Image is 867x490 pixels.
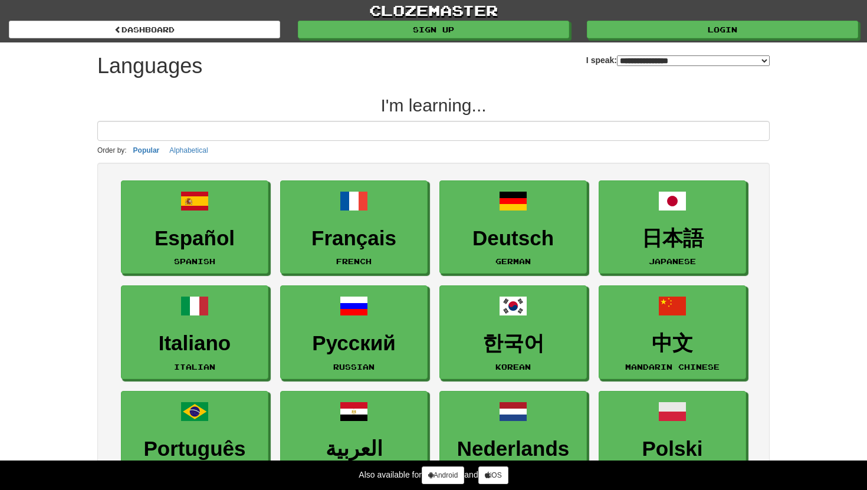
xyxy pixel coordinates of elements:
[97,146,127,154] small: Order by:
[446,227,580,250] h3: Deutsch
[599,391,746,485] a: PolskiPolish
[9,21,280,38] a: dashboard
[287,332,421,355] h3: Русский
[649,257,696,265] small: Japanese
[280,285,428,379] a: РусскийRussian
[605,227,740,250] h3: 日本語
[127,438,262,461] h3: Português
[127,227,262,250] h3: Español
[130,144,163,157] button: Popular
[121,391,268,485] a: PortuguêsPortuguese
[121,285,268,379] a: ItalianoItalian
[121,180,268,274] a: EspañolSpanish
[422,466,464,484] a: Android
[586,54,770,66] label: I speak:
[287,438,421,461] h3: العربية
[495,257,531,265] small: German
[446,332,580,355] h3: 한국어
[587,21,858,38] a: Login
[174,257,215,265] small: Spanish
[333,363,375,371] small: Russian
[478,466,508,484] a: iOS
[97,54,202,78] h1: Languages
[166,144,211,157] button: Alphabetical
[446,438,580,461] h3: Nederlands
[617,55,770,66] select: I speak:
[174,363,215,371] small: Italian
[298,21,569,38] a: Sign up
[599,180,746,274] a: 日本語Japanese
[625,363,720,371] small: Mandarin Chinese
[336,257,372,265] small: French
[97,96,770,115] h2: I'm learning...
[605,332,740,355] h3: 中文
[439,180,587,274] a: DeutschGerman
[280,180,428,274] a: FrançaisFrench
[127,332,262,355] h3: Italiano
[280,391,428,485] a: العربيةArabic
[605,438,740,461] h3: Polski
[287,227,421,250] h3: Français
[495,363,531,371] small: Korean
[599,285,746,379] a: 中文Mandarin Chinese
[439,391,587,485] a: NederlandsDutch
[439,285,587,379] a: 한국어Korean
